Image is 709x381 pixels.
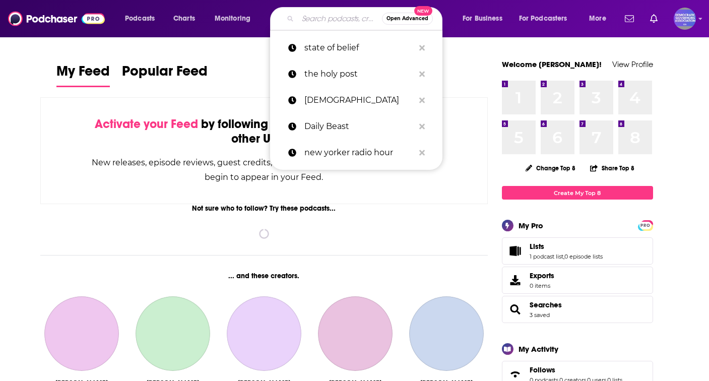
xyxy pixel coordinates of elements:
[502,267,653,294] a: Exports
[505,273,526,287] span: Exports
[505,244,526,258] a: Lists
[215,12,250,26] span: Monitoring
[386,16,428,21] span: Open Advanced
[530,242,544,251] span: Lists
[304,61,414,87] p: the holy post
[530,311,550,319] a: 3 saved
[502,186,653,200] a: Create My Top 8
[318,296,393,371] a: Mike Gavin
[589,12,606,26] span: More
[95,116,198,132] span: Activate your Feed
[91,117,437,146] div: by following Podcasts, Creators, Lists, and other Users!
[519,344,558,354] div: My Activity
[173,12,195,26] span: Charts
[612,59,653,69] a: View Profile
[639,221,652,229] a: PRO
[8,9,105,28] img: Podchaser - Follow, Share and Rate Podcasts
[125,12,155,26] span: Podcasts
[530,271,554,280] span: Exports
[40,272,488,280] div: ... and these creators.
[227,296,301,371] a: Steve Harper
[56,62,110,87] a: My Feed
[44,296,119,371] a: Jennifer Kushinka
[414,6,432,16] span: New
[674,8,696,30] img: User Profile
[91,155,437,184] div: New releases, episode reviews, guest credits, and personalized recommendations will begin to appe...
[530,365,622,374] a: Follows
[270,87,442,113] a: [DEMOGRAPHIC_DATA]
[280,7,452,30] div: Search podcasts, credits, & more...
[167,11,201,27] a: Charts
[519,221,543,230] div: My Pro
[118,11,168,27] button: open menu
[270,61,442,87] a: the holy post
[56,62,110,86] span: My Feed
[304,35,414,61] p: state of belief
[505,302,526,316] a: Searches
[512,11,582,27] button: open menu
[563,253,564,260] span: ,
[674,8,696,30] button: Show profile menu
[382,13,433,25] button: Open AdvancedNew
[463,12,502,26] span: For Business
[564,253,603,260] a: 0 episode lists
[304,87,414,113] p: jesuitical
[530,282,554,289] span: 0 items
[409,296,484,371] a: Gordon Deal
[502,237,653,265] span: Lists
[304,113,414,140] p: Daily Beast
[590,158,635,178] button: Share Top 8
[270,35,442,61] a: state of belief
[502,59,602,69] a: Welcome [PERSON_NAME]!
[520,162,582,174] button: Change Top 8
[270,140,442,166] a: new yorker radio hour
[456,11,515,27] button: open menu
[621,10,638,27] a: Show notifications dropdown
[304,140,414,166] p: new yorker radio hour
[122,62,208,87] a: Popular Feed
[270,113,442,140] a: Daily Beast
[582,11,619,27] button: open menu
[519,12,567,26] span: For Podcasters
[646,10,662,27] a: Show notifications dropdown
[530,365,555,374] span: Follows
[502,296,653,323] span: Searches
[122,62,208,86] span: Popular Feed
[298,11,382,27] input: Search podcasts, credits, & more...
[674,8,696,30] span: Logged in as DemGovs-Hamelburg
[530,242,603,251] a: Lists
[40,204,488,213] div: Not sure who to follow? Try these podcasts...
[136,296,210,371] a: Broden Kelly
[530,253,563,260] a: 1 podcast list
[208,11,264,27] button: open menu
[530,300,562,309] a: Searches
[639,222,652,229] span: PRO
